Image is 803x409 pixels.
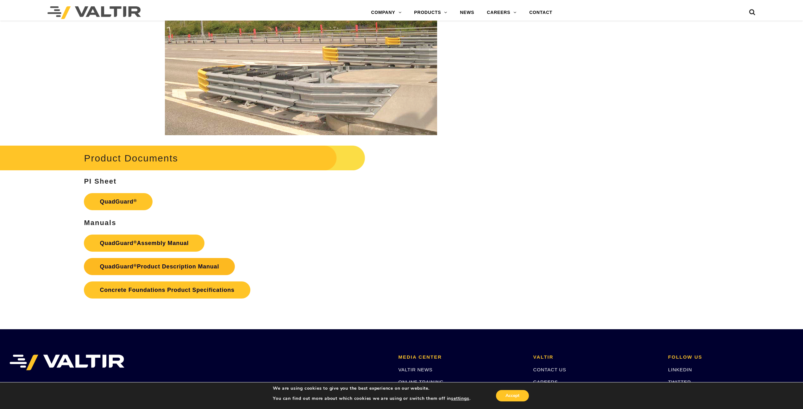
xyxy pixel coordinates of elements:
[134,240,137,244] sup: ®
[496,390,529,401] button: Accept
[398,379,443,385] a: ONLINE TRAINING
[47,6,141,19] img: Valtir
[134,263,137,268] sup: ®
[84,281,250,299] a: Concrete Foundations Product Specifications
[9,355,124,370] img: VALTIR
[480,6,523,19] a: CAREERS
[523,6,559,19] a: CONTACT
[84,235,204,252] a: QuadGuard®Assembly Manual
[533,379,558,385] a: CAREERS
[84,219,116,227] strong: Manuals
[398,367,432,372] a: VALTIR NEWS
[273,396,470,401] p: You can find out more about which cookies we are using or switch them off in .
[533,355,659,360] h2: VALTIR
[398,355,524,360] h2: MEDIA CENTER
[365,6,408,19] a: COMPANY
[273,386,470,391] p: We are using cookies to give you the best experience on our website.
[84,193,153,210] a: QuadGuard®
[668,367,692,372] a: LINKEDIN
[668,355,794,360] h2: FOLLOW US
[668,379,691,385] a: TWITTER
[84,177,116,185] strong: PI Sheet
[533,367,566,372] a: CONTACT US
[134,198,137,203] sup: ®
[408,6,454,19] a: PRODUCTS
[454,6,480,19] a: NEWS
[451,396,469,401] button: settings
[84,258,235,275] a: QuadGuard®Product Description Manual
